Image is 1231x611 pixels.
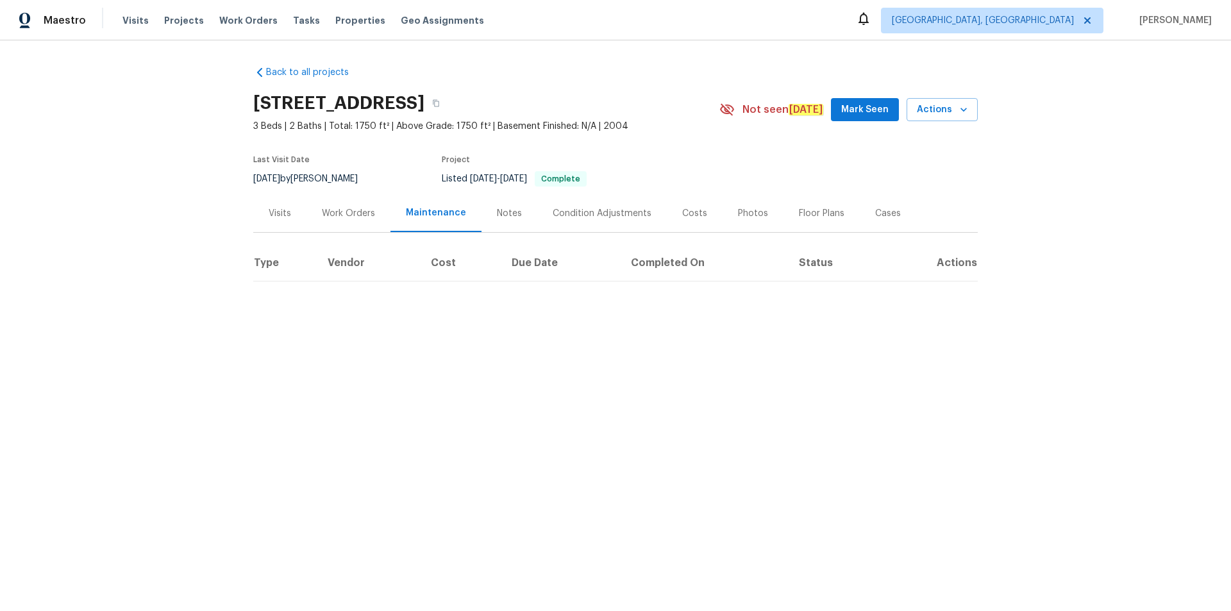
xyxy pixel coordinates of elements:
[682,207,707,220] div: Costs
[406,206,466,219] div: Maintenance
[44,14,86,27] span: Maestro
[1134,14,1212,27] span: [PERSON_NAME]
[536,175,585,183] span: Complete
[875,207,901,220] div: Cases
[442,156,470,163] span: Project
[742,103,823,116] span: Not seen
[553,207,651,220] div: Condition Adjustments
[500,174,527,183] span: [DATE]
[253,97,424,110] h2: [STREET_ADDRESS]
[293,16,320,25] span: Tasks
[122,14,149,27] span: Visits
[401,14,484,27] span: Geo Assignments
[470,174,527,183] span: -
[886,245,978,281] th: Actions
[253,171,373,187] div: by [PERSON_NAME]
[269,207,291,220] div: Visits
[421,245,502,281] th: Cost
[253,66,376,79] a: Back to all projects
[907,98,978,122] button: Actions
[253,245,317,281] th: Type
[317,245,421,281] th: Vendor
[892,14,1074,27] span: [GEOGRAPHIC_DATA], [GEOGRAPHIC_DATA]
[470,174,497,183] span: [DATE]
[831,98,899,122] button: Mark Seen
[799,207,844,220] div: Floor Plans
[917,102,967,118] span: Actions
[424,92,448,115] button: Copy Address
[253,174,280,183] span: [DATE]
[738,207,768,220] div: Photos
[621,245,789,281] th: Completed On
[841,102,889,118] span: Mark Seen
[253,120,719,133] span: 3 Beds | 2 Baths | Total: 1750 ft² | Above Grade: 1750 ft² | Basement Finished: N/A | 2004
[164,14,204,27] span: Projects
[335,14,385,27] span: Properties
[789,245,886,281] th: Status
[322,207,375,220] div: Work Orders
[442,174,587,183] span: Listed
[497,207,522,220] div: Notes
[253,156,310,163] span: Last Visit Date
[501,245,621,281] th: Due Date
[219,14,278,27] span: Work Orders
[789,104,823,115] em: [DATE]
